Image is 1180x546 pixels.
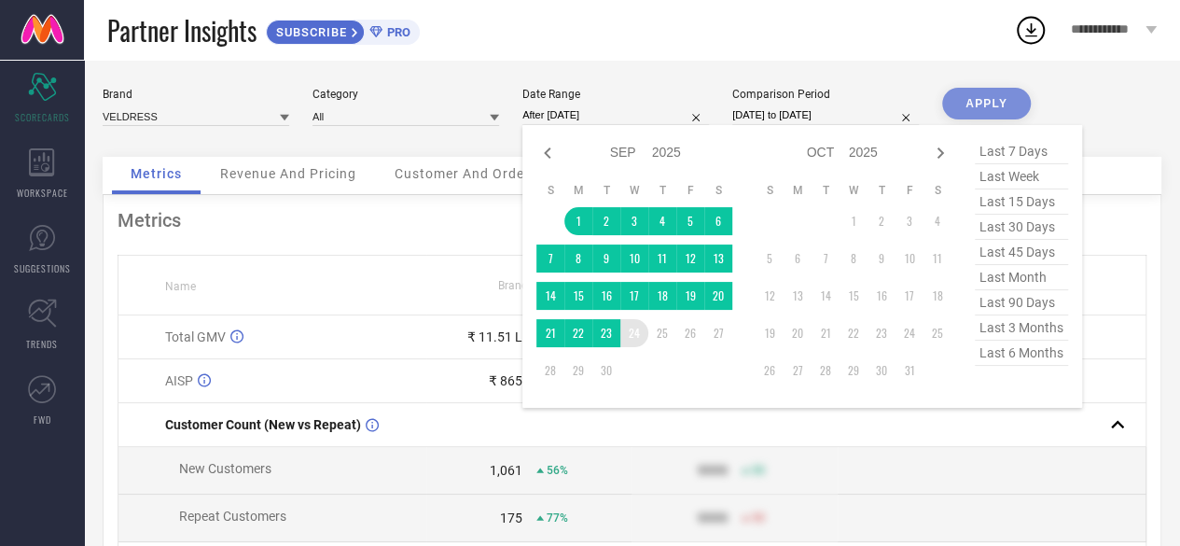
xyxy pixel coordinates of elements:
span: Customer Count (New vs Repeat) [165,417,361,432]
td: Thu Sep 25 2025 [648,319,676,347]
span: last 90 days [975,290,1068,315]
td: Fri Oct 10 2025 [895,245,923,273]
th: Monday [564,183,592,198]
span: Name [165,280,196,293]
td: Wed Sep 17 2025 [620,282,648,310]
td: Fri Oct 31 2025 [895,357,923,385]
td: Mon Oct 20 2025 [784,319,812,347]
div: Date Range [522,88,709,101]
td: Thu Sep 11 2025 [648,245,676,273]
td: Sat Sep 06 2025 [704,207,732,235]
span: Partner Insights [107,11,257,49]
td: Sun Sep 14 2025 [536,282,564,310]
th: Friday [895,183,923,198]
td: Wed Oct 01 2025 [840,207,868,235]
td: Tue Oct 28 2025 [812,357,840,385]
div: ₹ 11.51 L [467,329,522,344]
th: Wednesday [620,183,648,198]
span: FWD [34,413,51,427]
td: Tue Sep 30 2025 [592,357,620,385]
span: Brand Value [498,279,560,292]
th: Tuesday [812,183,840,198]
td: Fri Oct 17 2025 [895,282,923,310]
td: Thu Oct 30 2025 [868,357,895,385]
span: last 45 days [975,240,1068,265]
td: Thu Sep 18 2025 [648,282,676,310]
div: 1,061 [490,463,522,478]
th: Wednesday [840,183,868,198]
td: Tue Sep 09 2025 [592,245,620,273]
td: Fri Oct 24 2025 [895,319,923,347]
td: Tue Sep 16 2025 [592,282,620,310]
td: Mon Oct 27 2025 [784,357,812,385]
th: Tuesday [592,183,620,198]
td: Tue Oct 07 2025 [812,245,840,273]
td: Wed Sep 10 2025 [620,245,648,273]
div: Next month [929,142,951,164]
span: SUBSCRIBE [267,25,352,39]
td: Mon Oct 13 2025 [784,282,812,310]
div: 9999 [698,463,728,478]
td: Sat Oct 04 2025 [923,207,951,235]
div: Open download list [1014,13,1048,47]
td: Wed Sep 03 2025 [620,207,648,235]
td: Wed Oct 29 2025 [840,357,868,385]
span: last month [975,265,1068,290]
td: Tue Oct 21 2025 [812,319,840,347]
th: Saturday [923,183,951,198]
div: Previous month [536,142,559,164]
span: AISP [165,373,193,388]
td: Sat Oct 11 2025 [923,245,951,273]
div: Category [312,88,499,101]
div: Comparison Period [732,88,919,101]
td: Mon Sep 22 2025 [564,319,592,347]
span: Revenue And Pricing [220,166,356,181]
div: Brand [103,88,289,101]
span: last 6 months [975,341,1068,366]
span: 56% [547,464,568,477]
td: Wed Oct 08 2025 [840,245,868,273]
td: Wed Sep 24 2025 [620,319,648,347]
td: Tue Oct 14 2025 [812,282,840,310]
th: Friday [676,183,704,198]
span: TRENDS [26,337,58,351]
td: Mon Sep 15 2025 [564,282,592,310]
td: Fri Sep 12 2025 [676,245,704,273]
td: Sun Sep 28 2025 [536,357,564,385]
td: Thu Oct 09 2025 [868,245,895,273]
td: Sat Oct 18 2025 [923,282,951,310]
td: Sun Oct 26 2025 [756,357,784,385]
div: Metrics [118,209,1146,231]
td: Thu Oct 23 2025 [868,319,895,347]
td: Sun Sep 07 2025 [536,245,564,273]
td: Tue Sep 02 2025 [592,207,620,235]
td: Fri Sep 26 2025 [676,319,704,347]
input: Select comparison period [732,105,919,125]
td: Wed Oct 22 2025 [840,319,868,347]
span: New Customers [179,461,271,476]
td: Sat Sep 27 2025 [704,319,732,347]
td: Sat Sep 13 2025 [704,245,732,273]
a: SUBSCRIBEPRO [266,15,420,45]
span: 77% [547,511,568,525]
td: Mon Sep 08 2025 [564,245,592,273]
td: Thu Oct 16 2025 [868,282,895,310]
span: last 15 days [975,189,1068,215]
span: Repeat Customers [179,509,286,524]
input: Select date range [522,105,709,125]
div: 175 [500,511,522,525]
td: Thu Oct 02 2025 [868,207,895,235]
td: Sun Oct 05 2025 [756,245,784,273]
span: 50 [752,511,765,525]
td: Tue Sep 23 2025 [592,319,620,347]
td: Sat Sep 20 2025 [704,282,732,310]
span: Customer And Orders [395,166,537,181]
td: Mon Sep 29 2025 [564,357,592,385]
td: Fri Sep 19 2025 [676,282,704,310]
span: PRO [382,25,410,39]
td: Sun Oct 19 2025 [756,319,784,347]
span: Total GMV [165,329,226,344]
span: last 7 days [975,139,1068,164]
div: 9999 [698,511,728,525]
td: Sat Oct 25 2025 [923,319,951,347]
